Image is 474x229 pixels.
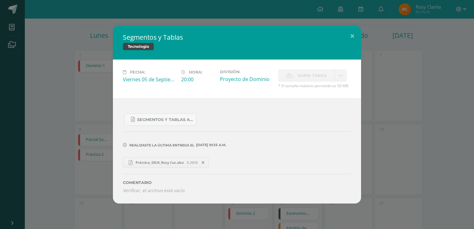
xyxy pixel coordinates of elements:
a: La fecha de entrega ha expirado [335,70,347,82]
span: * El tamaño máximo permitido es 50 MB [278,83,351,88]
label: División: [220,70,273,74]
span: Remover entrega [198,159,208,166]
h2: Segmentos y Tablas [123,33,351,42]
label: Comentario [123,180,351,185]
div: Viernes 05 de Septiembre [123,76,176,83]
span: 8.26KB [187,160,198,165]
span: Segmentos y Tablas A.xlsx [137,117,193,122]
span: Práctica_S5U4_Rosy Cuc.xlsx [132,160,187,165]
a: Práctica_S5U4_Rosy Cuc.xlsx 8.26KB [123,157,209,168]
span: Subir tarea [298,70,327,81]
span: Realizaste la última entrega el [129,143,195,147]
a: Segmentos y Tablas A.xlsx [124,114,196,126]
span: Fecha: [130,70,145,74]
button: Close (Esc) [343,25,361,47]
div: Proyecto de Dominio [220,76,273,83]
label: La fecha de entrega ha expirado [278,70,335,82]
span: Hora: [189,70,202,74]
i: Verificar, el archivo está vacío [123,187,184,193]
div: 20:00 [181,76,215,83]
span: Tecnología [123,43,154,50]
